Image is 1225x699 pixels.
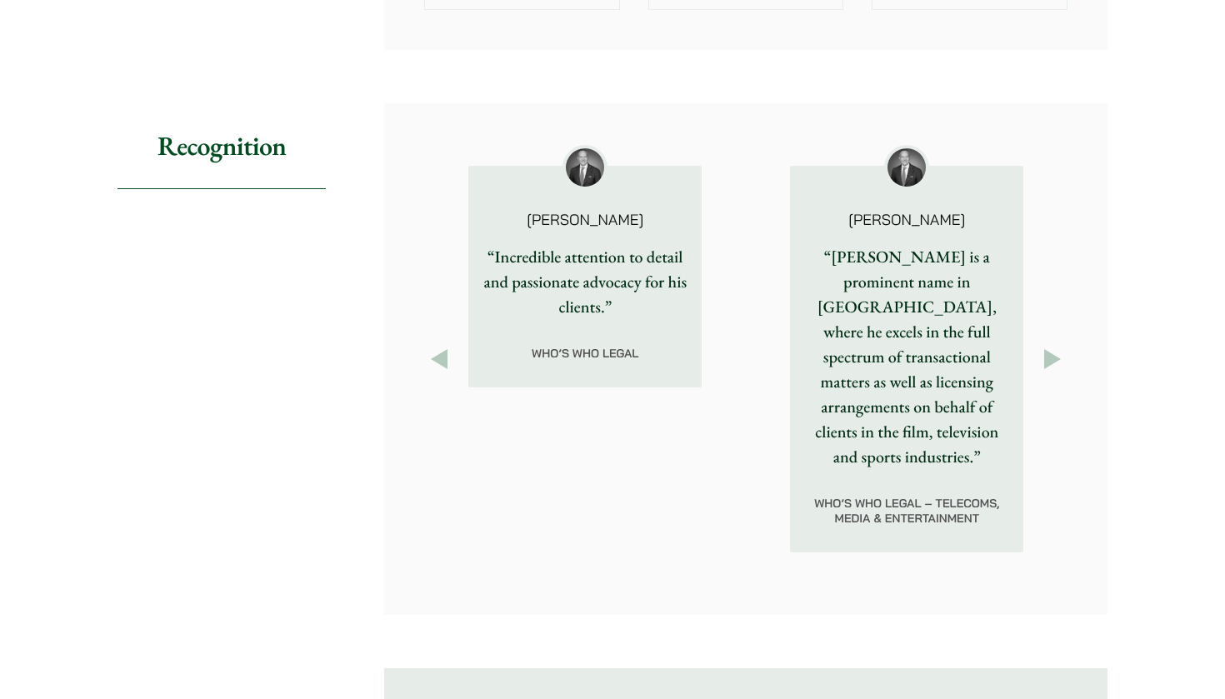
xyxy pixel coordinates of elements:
[790,469,1023,552] div: Who’s Who Legal – Telecoms, Media & Entertainment
[482,244,688,319] p: “Incredible attention to detail and passionate advocacy for his clients.”
[817,212,997,227] p: [PERSON_NAME]
[1037,344,1067,374] button: Next
[495,212,675,227] p: [PERSON_NAME]
[468,319,702,387] div: Who’s Who Legal
[117,103,326,189] h2: Recognition
[424,344,454,374] button: Previous
[803,244,1010,469] p: “[PERSON_NAME] is a prominent name in [GEOGRAPHIC_DATA], where he excels in the full spectrum of ...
